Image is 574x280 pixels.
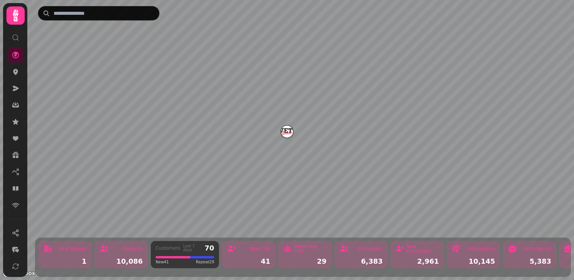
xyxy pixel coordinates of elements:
[339,258,383,265] div: 6,383
[524,247,551,251] div: SMS Opt-ins
[156,259,169,265] span: New 41
[227,258,270,265] div: 41
[196,259,214,265] span: Repeat 29
[43,258,87,265] div: 1
[508,258,551,265] div: 5,383
[452,258,495,265] div: 10,145
[468,247,495,251] div: Interactions
[205,245,214,252] div: 70
[283,258,326,265] div: 29
[406,244,439,253] div: New Customers
[123,247,143,251] div: Contacts
[396,258,439,265] div: 2,961
[281,126,293,140] div: Map marker
[58,247,87,251] div: Total Venues
[183,244,202,252] div: Last 7 days
[2,269,36,278] a: Mapbox logo
[281,126,293,138] button: Bavette Steakhouse - Stockton Heath
[294,244,326,253] div: Returning (7d)
[99,258,143,265] div: 10,086
[249,247,270,251] div: New (7d)
[156,246,180,250] div: Customers
[358,247,383,251] div: Customers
